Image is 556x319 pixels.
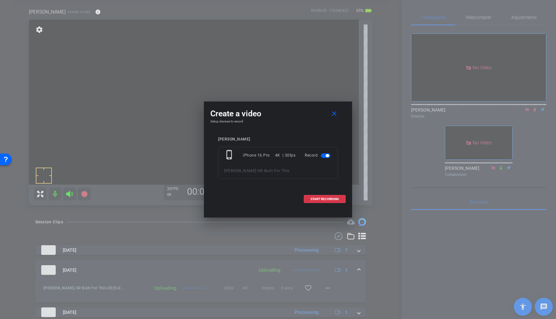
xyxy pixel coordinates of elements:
[256,169,258,173] span: -
[305,150,332,161] div: Record
[210,120,346,123] h4: Setup devices to record
[224,150,236,161] mat-icon: phone_iphone
[330,110,338,118] mat-icon: close
[243,150,275,161] div: iPhone 16 Pro
[275,150,296,161] div: 4K | 30fps
[218,137,338,142] div: [PERSON_NAME]
[224,169,256,173] span: [PERSON_NAME]
[258,169,290,173] span: SR Built For This
[311,198,339,201] span: START RECORDING
[304,195,346,203] button: START RECORDING
[210,108,346,120] div: Create a video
